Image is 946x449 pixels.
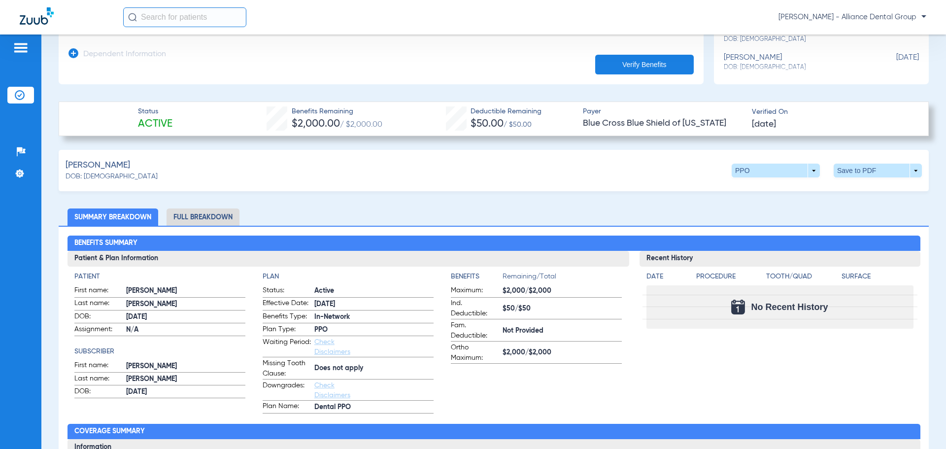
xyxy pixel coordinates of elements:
[20,7,54,25] img: Zuub Logo
[123,7,246,27] input: Search for patients
[503,347,622,358] span: $2,000/$2,000
[451,343,499,363] span: Ortho Maximum:
[263,380,311,400] span: Downgrades:
[314,402,434,413] span: Dental PPO
[66,159,130,172] span: [PERSON_NAME]
[138,117,172,131] span: Active
[340,121,382,129] span: / $2,000.00
[834,164,922,177] button: Save to PDF
[128,13,137,22] img: Search Icon
[263,337,311,357] span: Waiting Period:
[74,272,245,282] h4: Patient
[263,311,311,323] span: Benefits Type:
[696,272,763,285] app-breakdown-title: Procedure
[292,106,382,117] span: Benefits Remaining
[74,298,123,310] span: Last name:
[724,63,870,72] span: DOB: [DEMOGRAPHIC_DATA]
[314,339,350,355] a: Check Disclaimers
[126,286,245,296] span: [PERSON_NAME]
[752,118,776,131] span: [DATE]
[263,401,311,413] span: Plan Name:
[503,326,622,336] span: Not Provided
[451,285,499,297] span: Maximum:
[842,272,913,282] h4: Surface
[646,272,688,282] h4: Date
[696,272,763,282] h4: Procedure
[263,272,434,282] h4: Plan
[314,325,434,335] span: PPO
[74,346,245,357] h4: Subscriber
[752,107,912,117] span: Verified On
[263,285,311,297] span: Status:
[504,121,532,128] span: / $50.00
[138,106,172,117] span: Status
[126,361,245,372] span: [PERSON_NAME]
[583,117,743,130] span: Blue Cross Blue Shield of [US_STATE]
[66,172,158,182] span: DOB: [DEMOGRAPHIC_DATA]
[74,324,123,336] span: Assignment:
[68,236,920,251] h2: Benefits Summary
[126,374,245,384] span: [PERSON_NAME]
[724,35,870,44] span: DOB: [DEMOGRAPHIC_DATA]
[314,382,350,399] a: Check Disclaimers
[451,298,499,319] span: Ind. Deductible:
[68,424,920,440] h2: Coverage Summary
[74,374,123,385] span: Last name:
[583,106,743,117] span: Payer
[68,208,158,226] li: Summary Breakdown
[292,119,340,129] span: $2,000.00
[751,302,828,312] span: No Recent History
[451,272,503,282] h4: Benefits
[263,324,311,336] span: Plan Type:
[451,320,499,341] span: Fam. Deductible:
[314,312,434,322] span: In-Network
[842,272,913,285] app-breakdown-title: Surface
[68,251,629,267] h3: Patient & Plan Information
[471,119,504,129] span: $50.00
[503,286,622,296] span: $2,000/$2,000
[263,358,311,379] span: Missing Tooth Clause:
[595,55,694,74] button: Verify Benefits
[778,12,926,22] span: [PERSON_NAME] - Alliance Dental Group
[731,300,745,314] img: Calendar
[126,312,245,322] span: [DATE]
[83,50,166,60] h3: Dependent Information
[640,251,920,267] h3: Recent History
[732,164,820,177] button: PPO
[646,272,688,285] app-breakdown-title: Date
[766,272,838,285] app-breakdown-title: Tooth/Quad
[13,42,29,54] img: hamburger-icon
[74,311,123,323] span: DOB:
[74,386,123,398] span: DOB:
[471,106,541,117] span: Deductible Remaining
[766,272,838,282] h4: Tooth/Quad
[126,299,245,310] span: [PERSON_NAME]
[870,53,919,71] span: [DATE]
[74,285,123,297] span: First name:
[503,272,622,285] span: Remaining/Total
[314,363,434,374] span: Does not apply
[167,208,239,226] li: Full Breakdown
[263,298,311,310] span: Effective Date:
[74,360,123,372] span: First name:
[314,286,434,296] span: Active
[126,387,245,397] span: [DATE]
[503,304,622,314] span: $50/$50
[724,53,870,71] div: [PERSON_NAME]
[314,299,434,310] span: [DATE]
[451,272,503,285] app-breakdown-title: Benefits
[126,325,245,335] span: N/A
